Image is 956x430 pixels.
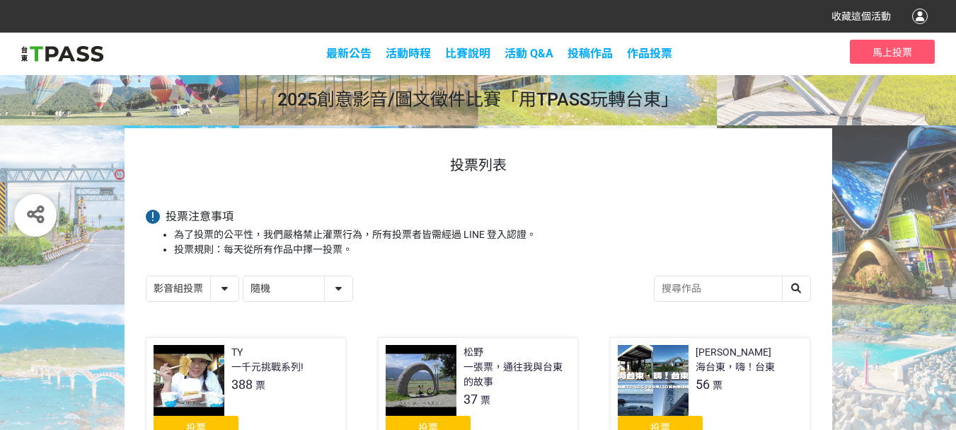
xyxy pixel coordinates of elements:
[231,377,253,392] span: 388
[463,392,478,407] span: 37
[174,227,811,242] li: 為了投票的公平性，我們嚴格禁止灌票行為，所有投票者皆需經過 LINE 登入認證。
[850,40,935,64] button: 馬上投票
[713,380,722,391] span: 票
[174,242,811,257] li: 投票規則：每天從所有作品中擇一投票。
[146,157,811,174] h1: 投票列表
[463,345,483,360] div: 松野
[231,345,243,360] div: TY
[445,47,490,60] a: 比賽說明
[463,360,570,390] div: 一張票，通往我與台東的故事
[696,360,775,375] div: 海台東，嗨！台東
[873,47,912,58] span: 馬上投票
[831,11,891,22] span: 收藏這個活動
[655,276,810,301] input: 搜尋作品
[505,47,553,60] a: 活動 Q&A
[255,380,265,391] span: 票
[21,43,103,64] img: 2025創意影音/圖文徵件比賽「用TPASS玩轉台東」
[480,395,490,406] span: 票
[627,47,672,60] span: 作品投票
[231,360,304,375] div: 一千元挑戰系列!
[696,377,710,392] span: 56
[568,47,613,60] span: 投稿作品
[277,89,679,110] span: 2025創意影音/圖文徵件比賽「用TPASS玩轉台東」
[166,210,234,223] span: 投票注意事項
[386,47,431,60] a: 活動時程
[696,345,771,360] div: [PERSON_NAME]
[326,47,372,60] a: 最新公告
